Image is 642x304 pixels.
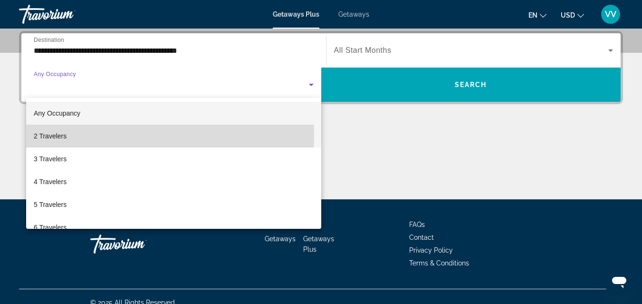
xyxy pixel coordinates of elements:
[34,109,80,117] span: Any Occupancy
[34,199,67,210] span: 5 Travelers
[604,266,634,296] iframe: Button to launch messaging window
[34,176,67,187] span: 4 Travelers
[34,153,67,165] span: 3 Travelers
[34,130,67,142] span: 2 Travelers
[34,222,67,233] span: 6 Travelers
